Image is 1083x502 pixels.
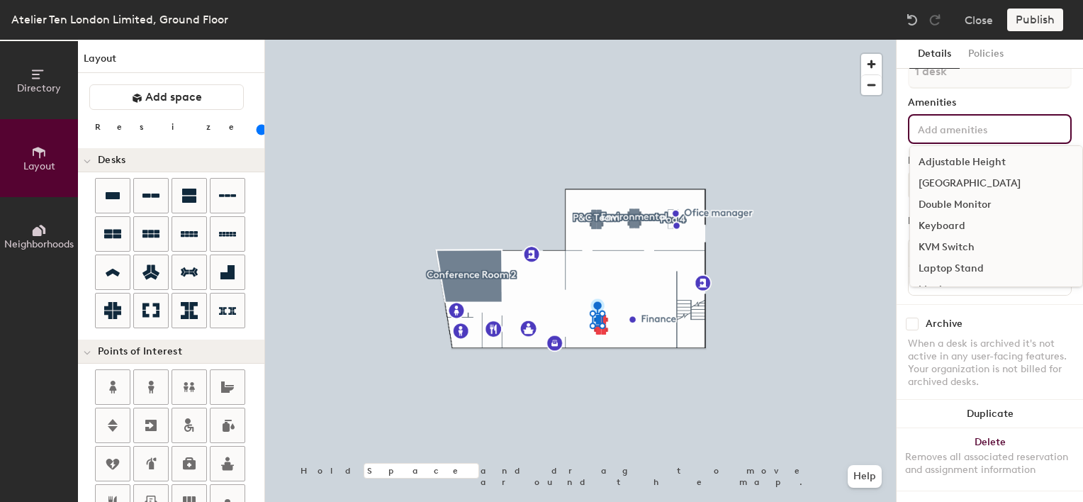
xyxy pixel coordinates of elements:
[908,97,1072,108] div: Amenities
[905,13,919,27] img: Undo
[965,9,993,31] button: Close
[915,120,1043,137] input: Add amenities
[11,11,228,28] div: Atelier Ten London Limited, Ground Floor
[910,216,1082,237] div: Keyboard
[910,152,1082,173] div: Adjustable Height
[908,172,1072,198] button: Hoteled
[78,51,264,73] h1: Layout
[23,160,55,172] span: Layout
[909,40,960,69] button: Details
[908,338,1072,389] div: When a desk is archived it's not active in any user-facing features. Your organization is not bil...
[926,318,963,330] div: Archive
[905,451,1074,476] div: Removes all associated reservation and assignment information
[95,121,252,133] div: Resize
[98,155,125,166] span: Desks
[908,216,935,227] div: Desks
[960,40,1012,69] button: Policies
[908,155,1072,167] div: Desk Type
[910,258,1082,279] div: Laptop Stand
[897,428,1083,491] button: DeleteRemoves all associated reservation and assignment information
[145,90,202,104] span: Add space
[89,84,244,110] button: Add space
[910,279,1082,301] div: Monitor
[897,400,1083,428] button: Duplicate
[910,237,1082,258] div: KVM Switch
[17,82,61,94] span: Directory
[928,13,942,27] img: Redo
[4,238,74,250] span: Neighborhoods
[848,465,882,488] button: Help
[98,346,182,357] span: Points of Interest
[910,173,1082,194] div: [GEOGRAPHIC_DATA]
[910,194,1082,216] div: Double Monitor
